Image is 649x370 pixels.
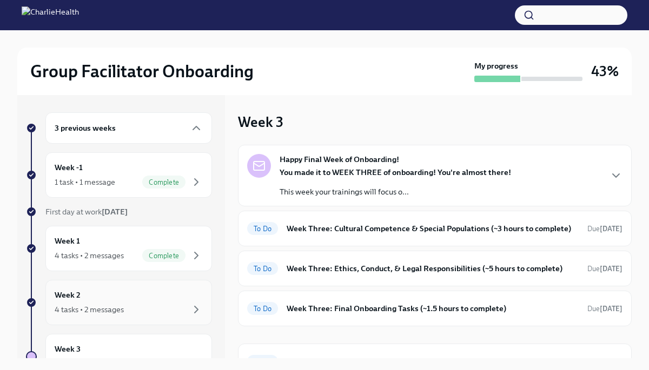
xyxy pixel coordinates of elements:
a: Week 14 tasks • 2 messagesComplete [26,226,212,271]
span: Due [587,305,622,313]
div: 3 previous weeks [45,112,212,144]
strong: [DATE] [102,207,128,217]
strong: My progress [474,60,518,71]
span: Complete [142,252,186,260]
h6: 3 previous weeks [55,122,116,134]
span: Due [587,265,622,273]
h2: Group Facilitator Onboarding [30,60,254,82]
a: Week -11 task • 1 messageComplete [26,152,212,198]
strong: [DATE] [600,225,622,233]
span: Due [587,225,622,233]
span: To Do [247,305,278,313]
img: CharlieHealth [22,6,79,24]
a: To DoProvide the FBI Clearance Letter for [US_STATE]Due[DATE] [247,353,622,370]
strong: Happy Final Week of Onboarding! [280,154,399,165]
span: First day at work [45,207,128,217]
h6: Week 3 [55,343,81,355]
a: To DoWeek Three: Ethics, Conduct, & Legal Responsibilities (~5 hours to complete)Due[DATE] [247,260,622,277]
a: To DoWeek Three: Cultural Competence & Special Populations (~3 hours to complete)Due[DATE] [247,220,622,237]
span: September 8th, 2025 10:00 [587,224,622,234]
a: To DoWeek Three: Final Onboarding Tasks (~1.5 hours to complete)Due[DATE] [247,300,622,317]
strong: [DATE] [600,305,622,313]
span: To Do [247,265,278,273]
h6: Week -1 [55,162,83,173]
span: To Do [247,358,278,366]
strong: You made it to WEEK THREE of onboarding! You're almost there! [280,167,511,177]
div: 1 task • 1 message [55,177,115,187]
h6: Week Three: Cultural Competence & Special Populations (~3 hours to complete) [287,223,579,234]
strong: [DATE] [600,358,622,366]
div: 4 tasks • 2 messages [55,304,124,315]
span: September 23rd, 2025 10:00 [587,356,622,367]
h6: Provide the FBI Clearance Letter for [US_STATE] [287,355,579,367]
p: This week your trainings will focus o... [280,186,511,197]
h6: Week Three: Ethics, Conduct, & Legal Responsibilities (~5 hours to complete) [287,263,579,274]
h3: 43% [591,62,619,81]
span: To Do [247,225,278,233]
span: September 6th, 2025 10:00 [587,304,622,314]
a: First day at work[DATE] [26,206,212,217]
h6: Week 1 [55,235,80,247]
a: Week 24 tasks • 2 messages [26,280,212,325]
span: Complete [142,178,186,186]
span: September 8th, 2025 10:00 [587,264,622,274]
h6: Week 2 [55,289,81,301]
h6: Week Three: Final Onboarding Tasks (~1.5 hours to complete) [287,302,579,314]
span: Due [587,358,622,366]
h3: Week 3 [238,112,283,132]
div: 4 tasks • 2 messages [55,250,124,261]
strong: [DATE] [600,265,622,273]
